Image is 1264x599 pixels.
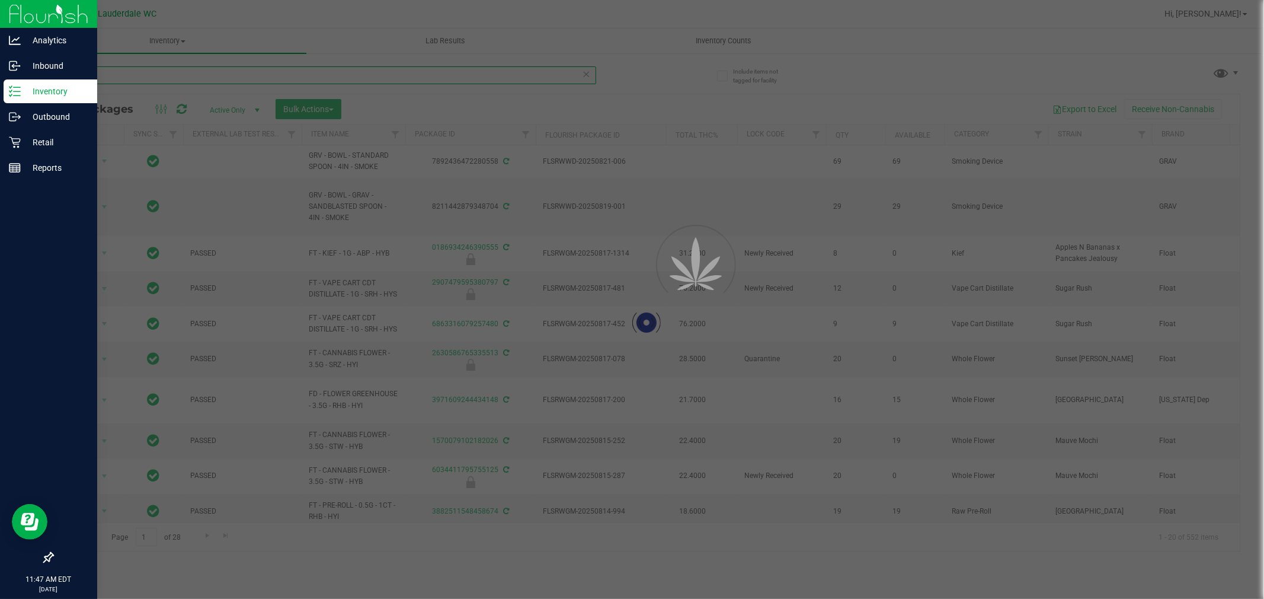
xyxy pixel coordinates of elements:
p: Outbound [21,110,92,124]
inline-svg: Inbound [9,60,21,72]
p: 11:47 AM EDT [5,574,92,585]
inline-svg: Inventory [9,85,21,97]
iframe: Resource center [12,504,47,540]
inline-svg: Outbound [9,111,21,123]
inline-svg: Retail [9,136,21,148]
p: Retail [21,135,92,149]
p: Inbound [21,59,92,73]
p: Analytics [21,33,92,47]
p: Reports [21,161,92,175]
inline-svg: Reports [9,162,21,174]
inline-svg: Analytics [9,34,21,46]
p: [DATE] [5,585,92,594]
p: Inventory [21,84,92,98]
